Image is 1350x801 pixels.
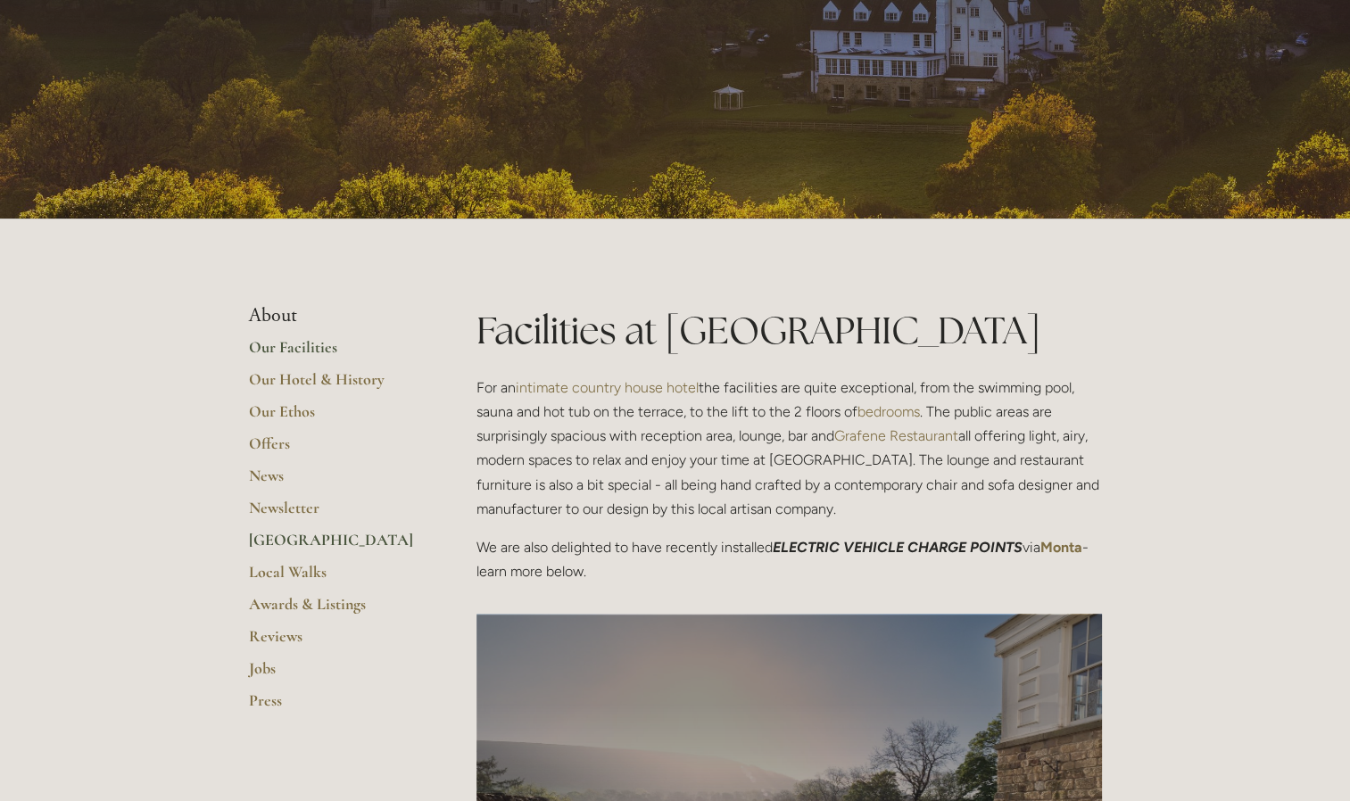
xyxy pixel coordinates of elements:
a: Grafene Restaurant [834,427,958,444]
a: bedrooms [857,403,920,420]
a: [GEOGRAPHIC_DATA] [249,530,419,562]
a: Press [249,690,419,723]
a: Jobs [249,658,419,690]
a: Our Facilities [249,337,419,369]
a: Local Walks [249,562,419,594]
a: Awards & Listings [249,594,419,626]
em: ELECTRIC VEHICLE CHARGE POINTS [773,539,1023,556]
a: Newsletter [249,498,419,530]
p: For an the facilities are quite exceptional, from the swimming pool, sauna and hot tub on the ter... [476,376,1102,521]
a: intimate country house hotel [516,379,699,396]
li: About [249,304,419,327]
a: News [249,466,419,498]
a: Our Hotel & History [249,369,419,401]
p: We are also delighted to have recently installed via - learn more below. [476,535,1102,583]
a: Our Ethos [249,401,419,434]
a: Reviews [249,626,419,658]
a: Monta [1040,539,1082,556]
a: Offers [249,434,419,466]
h1: Facilities at [GEOGRAPHIC_DATA] [476,304,1102,357]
